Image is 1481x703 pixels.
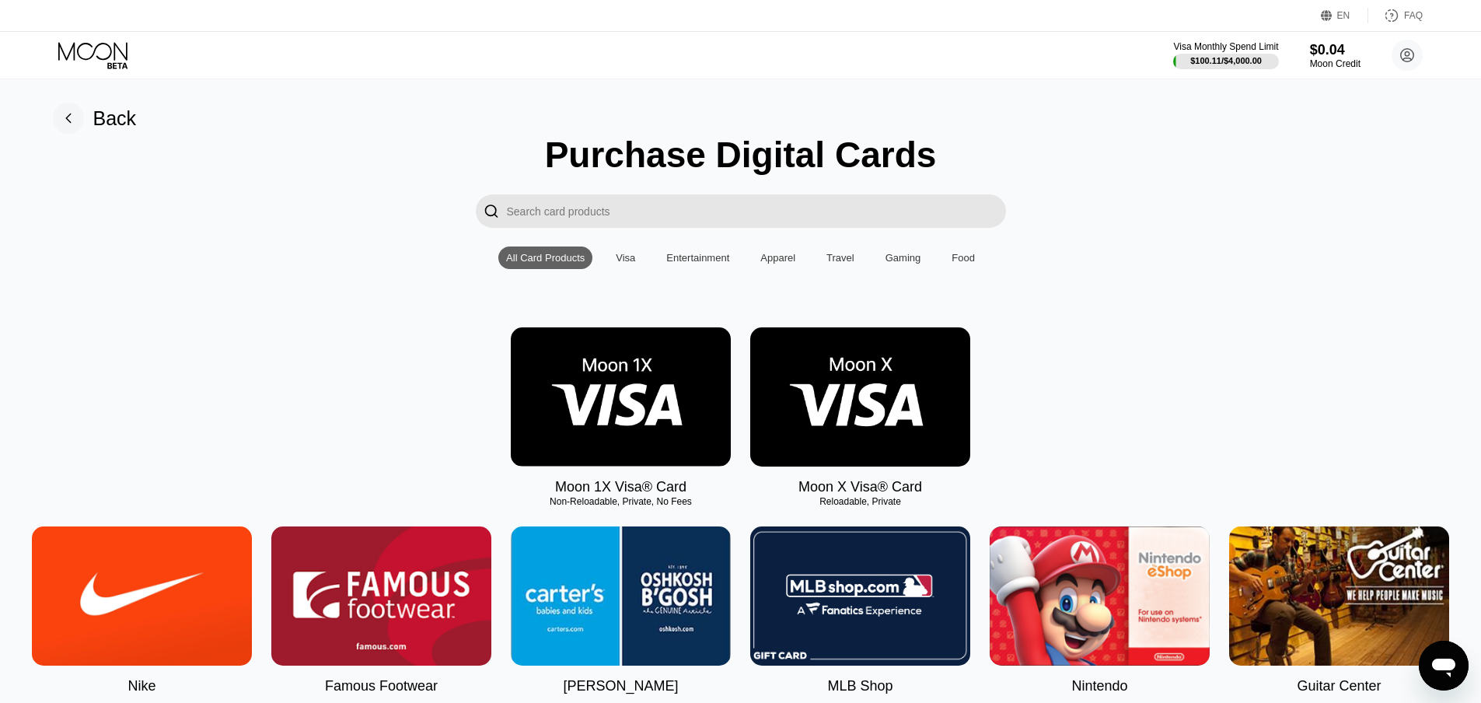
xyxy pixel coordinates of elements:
[944,247,983,269] div: Food
[127,678,155,694] div: Nike
[507,194,1006,228] input: Search card products
[1310,58,1360,69] div: Moon Credit
[750,496,970,507] div: Reloadable, Private
[878,247,929,269] div: Gaming
[545,134,937,176] div: Purchase Digital Cards
[1190,56,1262,65] div: $100.11 / $4,000.00
[498,247,592,269] div: All Card Products
[325,678,438,694] div: Famous Footwear
[885,252,921,264] div: Gaming
[827,678,892,694] div: MLB Shop
[1173,41,1278,69] div: Visa Monthly Spend Limit$100.11/$4,000.00
[826,252,854,264] div: Travel
[1310,42,1360,69] div: $0.04Moon Credit
[753,247,803,269] div: Apparel
[1071,678,1127,694] div: Nintendo
[555,479,686,495] div: Moon 1X Visa® Card
[1368,8,1423,23] div: FAQ
[1419,641,1469,691] iframe: Кнопка запуска окна обмена сообщениями
[760,252,795,264] div: Apparel
[484,202,499,220] div: 
[1404,10,1423,21] div: FAQ
[819,247,862,269] div: Travel
[563,678,678,694] div: [PERSON_NAME]
[616,252,635,264] div: Visa
[511,496,731,507] div: Non-Reloadable, Private, No Fees
[506,252,585,264] div: All Card Products
[1297,678,1381,694] div: Guitar Center
[666,252,729,264] div: Entertainment
[608,247,643,269] div: Visa
[1310,42,1360,58] div: $0.04
[798,479,922,495] div: Moon X Visa® Card
[658,247,737,269] div: Entertainment
[1321,8,1368,23] div: EN
[952,252,975,264] div: Food
[1173,41,1278,52] div: Visa Monthly Spend Limit
[1337,10,1350,21] div: EN
[93,107,137,130] div: Back
[53,103,137,134] div: Back
[476,194,507,228] div: 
